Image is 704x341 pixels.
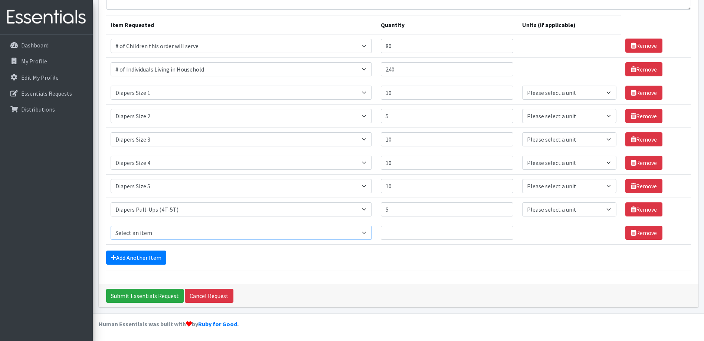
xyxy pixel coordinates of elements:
[3,86,90,101] a: Essentials Requests
[21,42,49,49] p: Dashboard
[625,179,662,193] a: Remove
[21,74,59,81] p: Edit My Profile
[625,109,662,123] a: Remove
[625,202,662,216] a: Remove
[106,251,166,265] a: Add Another Item
[518,16,621,34] th: Units (if applicable)
[106,289,184,303] input: Submit Essentials Request
[625,226,662,240] a: Remove
[3,102,90,117] a: Distributions
[21,57,47,65] p: My Profile
[106,16,377,34] th: Item Requested
[21,106,55,113] p: Distributions
[3,54,90,69] a: My Profile
[625,62,662,76] a: Remove
[198,320,237,328] a: Ruby for Good
[3,38,90,53] a: Dashboard
[376,16,518,34] th: Quantity
[99,320,239,328] strong: Human Essentials was built with by .
[625,86,662,100] a: Remove
[625,39,662,53] a: Remove
[3,5,90,30] img: HumanEssentials
[21,90,72,97] p: Essentials Requests
[185,289,233,303] a: Cancel Request
[625,156,662,170] a: Remove
[3,70,90,85] a: Edit My Profile
[625,132,662,146] a: Remove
